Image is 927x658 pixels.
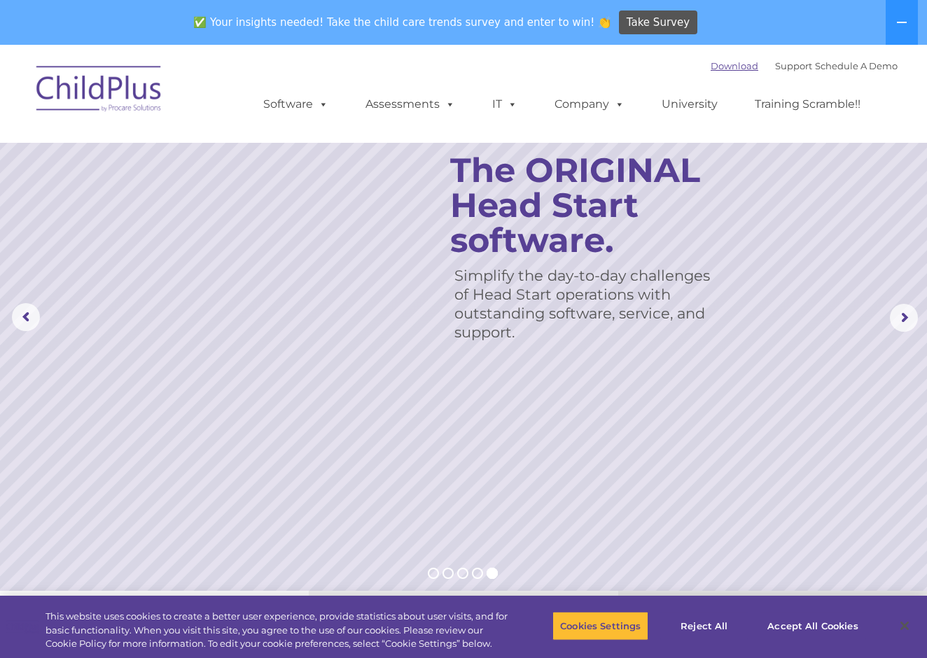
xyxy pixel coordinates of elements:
a: IT [478,90,531,118]
a: Company [541,90,639,118]
a: Training Scramble!! [741,90,874,118]
rs-layer: Simplify the day-to-day challenges of Head Start operations with outstanding software, service, a... [454,266,726,342]
button: Reject All [660,611,748,640]
a: Assessments [351,90,469,118]
a: Download [711,60,758,71]
button: Cookies Settings [552,611,648,640]
font: | [711,60,898,71]
button: Close [889,610,920,641]
a: Support [775,60,812,71]
a: Take Survey [619,10,698,35]
img: ChildPlus by Procare Solutions [29,56,169,126]
span: ✅ Your insights needed! Take the child care trends survey and enter to win! 👏 [188,9,617,36]
a: Schedule A Demo [815,60,898,71]
span: Phone number [195,150,254,160]
a: University [648,90,732,118]
span: Take Survey [627,10,690,35]
div: This website uses cookies to create a better user experience, provide statistics about user visit... [46,610,510,651]
rs-layer: The ORIGINAL Head Start software. [450,153,739,258]
button: Accept All Cookies [760,611,865,640]
a: Software [249,90,342,118]
span: Last name [195,92,237,103]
